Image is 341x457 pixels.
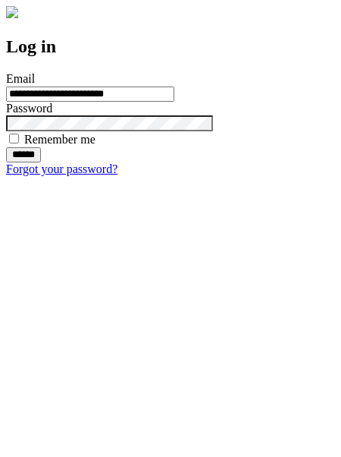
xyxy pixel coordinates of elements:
[6,6,18,18] img: logo-4e3dc11c47720685a147b03b5a06dd966a58ff35d612b21f08c02c0306f2b779.png
[6,102,52,115] label: Password
[24,133,95,146] label: Remember me
[6,72,35,85] label: Email
[6,36,335,57] h2: Log in
[6,162,117,175] a: Forgot your password?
